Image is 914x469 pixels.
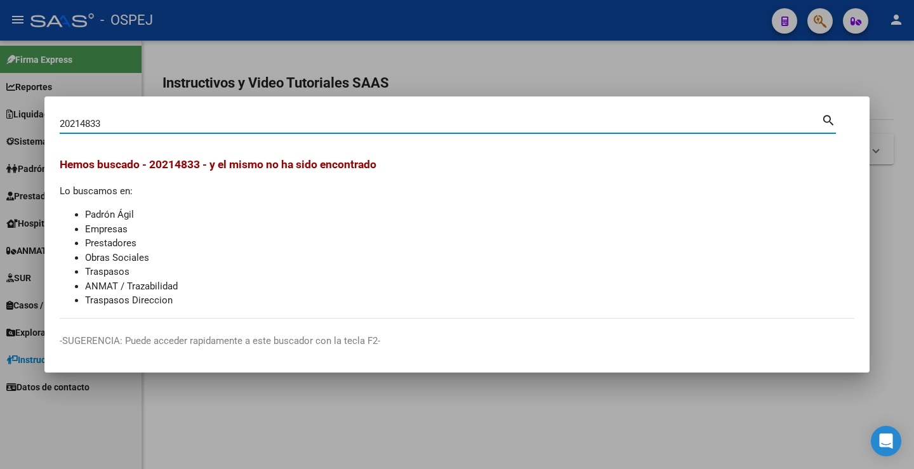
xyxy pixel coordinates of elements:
li: ANMAT / Trazabilidad [85,279,854,294]
li: Padrón Ágil [85,208,854,222]
li: Obras Sociales [85,251,854,265]
li: Prestadores [85,236,854,251]
mat-icon: search [821,112,836,127]
li: Traspasos Direccion [85,293,854,308]
li: Traspasos [85,265,854,279]
div: Open Intercom Messenger [871,426,901,456]
p: -SUGERENCIA: Puede acceder rapidamente a este buscador con la tecla F2- [60,334,854,348]
div: Lo buscamos en: [60,156,854,308]
li: Empresas [85,222,854,237]
span: Hemos buscado - 20214833 - y el mismo no ha sido encontrado [60,158,376,171]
